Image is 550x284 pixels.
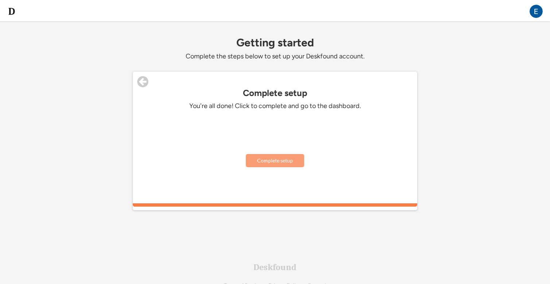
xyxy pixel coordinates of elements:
div: 100% [134,203,416,207]
div: Complete setup [133,88,417,98]
img: d-whitebg.png [7,7,16,16]
img: ACg8ocKgd1guLPxeuFW4thqgzmZXT9uhN4KLWFlbfvj6AMpFADgHNA=s96-c [530,5,543,18]
div: Getting started [133,37,417,49]
button: Complete setup [246,154,304,167]
div: You're all done! Click to complete and go to the dashboard. [166,102,384,110]
div: Complete the steps below to set up your Deskfound account. [133,52,417,61]
div: Deskfound [253,263,297,272]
